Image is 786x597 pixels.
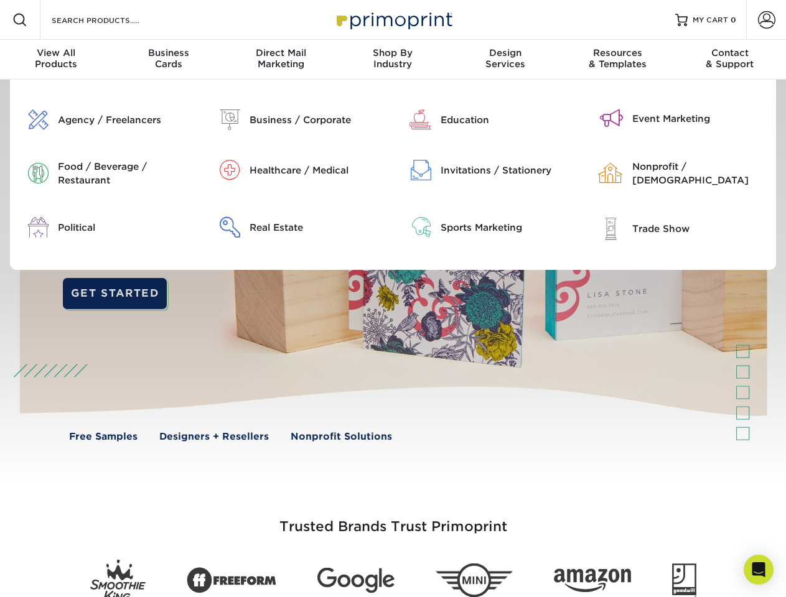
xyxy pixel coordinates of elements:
[337,40,449,80] a: Shop ByIndustry
[632,112,767,126] div: Event Marketing
[744,555,774,585] div: Open Intercom Messenger
[225,40,337,80] a: Direct MailMarketing
[58,160,192,187] div: Food / Beverage / Restaurant
[449,47,561,70] div: Services
[594,217,767,240] a: Trade Show
[561,47,673,58] span: Resources
[441,113,575,127] div: Education
[403,217,576,238] a: Sports Marketing
[561,47,673,70] div: & Templates
[632,222,767,236] div: Trade Show
[632,160,767,187] div: Nonprofit / [DEMOGRAPHIC_DATA]
[449,40,561,80] a: DesignServices
[731,16,736,24] span: 0
[225,47,337,70] div: Marketing
[594,160,767,187] a: Nonprofit / [DEMOGRAPHIC_DATA]
[225,47,337,58] span: Direct Mail
[403,109,576,130] a: Education
[112,47,224,70] div: Cards
[250,113,384,127] div: Business / Corporate
[50,12,172,27] input: SEARCH PRODUCTS.....
[331,6,456,33] img: Primoprint
[441,221,575,234] div: Sports Marketing
[403,160,576,180] a: Invitations / Stationery
[19,109,192,130] a: Agency / Freelancers
[337,47,449,58] span: Shop By
[674,47,786,70] div: & Support
[554,569,631,593] img: Amazon
[211,160,384,180] a: Healthcare / Medical
[211,109,384,130] a: Business / Corporate
[674,47,786,58] span: Contact
[58,221,192,234] div: Political
[250,221,384,234] div: Real Estate
[112,47,224,58] span: Business
[594,109,767,127] a: Event Marketing
[317,568,395,593] img: Google
[19,217,192,238] a: Political
[112,40,224,80] a: BusinessCards
[561,40,673,80] a: Resources& Templates
[19,160,192,187] a: Food / Beverage / Restaurant
[337,47,449,70] div: Industry
[211,217,384,238] a: Real Estate
[29,489,757,550] h3: Trusted Brands Trust Primoprint
[441,164,575,177] div: Invitations / Stationery
[674,40,786,80] a: Contact& Support
[58,113,192,127] div: Agency / Freelancers
[449,47,561,58] span: Design
[693,15,728,25] span: MY CART
[250,164,384,177] div: Healthcare / Medical
[672,563,696,597] img: Goodwill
